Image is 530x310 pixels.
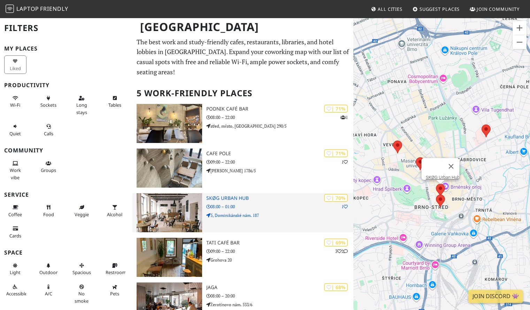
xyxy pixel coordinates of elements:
[425,175,459,180] a: SKØG Urban Hub
[70,202,93,220] button: Veggie
[132,149,353,188] a: cafe POLE | 71% 1 cafe POLE 09:00 – 22:00 [PERSON_NAME] 1786/5
[324,105,348,113] div: | 71%
[137,104,202,143] img: Podnik café bar
[410,3,463,15] a: Suggest Places
[4,92,26,111] button: Wi-Fi
[39,269,57,275] span: Outdoor area
[10,269,21,275] span: Natural light
[341,159,348,165] p: 1
[4,45,128,52] h3: My Places
[16,5,39,13] span: Laptop
[37,202,60,220] button: Food
[107,211,122,218] span: Alcohol
[37,260,60,278] button: Outdoor
[206,151,354,157] h3: cafe POLE
[335,248,348,255] p: 3 2
[368,3,405,15] a: All Cities
[44,130,53,137] span: Video/audio calls
[37,121,60,139] button: Calls
[137,193,202,232] img: SKØG Urban Hub
[70,281,93,307] button: No smoke
[341,203,348,210] p: 1
[6,3,68,15] a: LaptopFriendly LaptopFriendly
[4,17,128,39] h2: Filters
[206,285,354,290] h3: JAGA
[468,290,523,303] a: Join Discord 👾
[137,238,202,277] img: TATI Café Bar
[206,248,354,255] p: 09:00 – 22:00
[75,290,89,304] span: Smoke free
[108,102,121,108] span: Work-friendly tables
[4,260,26,278] button: Light
[37,92,60,111] button: Sockets
[37,281,60,300] button: A/C
[4,202,26,220] button: Coffee
[4,281,26,300] button: Accessible
[132,104,353,143] a: Podnik café bar | 71% 1 Podnik café bar 08:00 – 22:00 střed, město, [GEOGRAPHIC_DATA] 290/5
[9,233,21,239] span: Credit cards
[324,283,348,291] div: | 68%
[132,193,353,232] a: SKØG Urban Hub | 70% 1 SKØG Urban Hub 08:00 – 01:00 5, Dominikánské nám. 187
[6,5,14,13] img: LaptopFriendly
[103,92,126,111] button: Tables
[43,211,54,218] span: Food
[137,149,202,188] img: cafe POLE
[420,6,460,12] span: Suggest Places
[324,239,348,247] div: | 69%
[103,202,126,220] button: Alcohol
[6,290,27,297] span: Accessible
[467,3,522,15] a: Join Community
[8,211,22,218] span: Coffee
[206,159,354,165] p: 09:00 – 22:00
[378,6,402,12] span: All Cities
[37,158,60,176] button: Groups
[206,212,354,219] p: 5, Dominikánské nám. 187
[4,147,128,154] h3: Community
[70,260,93,278] button: Spacious
[206,257,354,263] p: Grohova 20
[137,83,349,104] h2: 5 Work-Friendly Places
[513,35,527,49] button: Zoom out
[443,158,459,175] button: Close
[75,211,89,218] span: Veggie
[103,281,126,300] button: Pets
[4,121,26,139] button: Quiet
[513,21,527,35] button: Zoom in
[4,158,26,183] button: Work vibe
[324,194,348,202] div: | 70%
[206,195,354,201] h3: SKØG Urban Hub
[76,102,87,115] span: Long stays
[9,130,21,137] span: Quiet
[45,290,52,297] span: Air conditioned
[206,114,354,121] p: 08:00 – 22:00
[70,92,93,118] button: Long stays
[324,149,348,157] div: | 71%
[132,238,353,277] a: TATI Café Bar | 69% 32 TATI Café Bar 09:00 – 22:00 Grohova 20
[206,301,354,308] p: Žerotínovo nám. 533/6
[135,17,352,37] h1: [GEOGRAPHIC_DATA]
[10,167,21,180] span: People working
[72,269,91,275] span: Spacious
[106,269,126,275] span: Restroom
[206,106,354,112] h3: Podnik café bar
[340,114,348,121] p: 1
[40,5,68,13] span: Friendly
[40,102,56,108] span: Power sockets
[4,191,128,198] h3: Service
[103,260,126,278] button: Restroom
[4,82,128,89] h3: Productivity
[110,290,119,297] span: Pet friendly
[206,240,354,246] h3: TATI Café Bar
[41,167,56,173] span: Group tables
[206,203,354,210] p: 08:00 – 01:00
[206,293,354,299] p: 08:00 – 20:00
[4,249,128,256] h3: Space
[4,223,26,241] button: Cards
[137,37,349,77] p: The best work and study-friendly cafes, restaurants, libraries, and hotel lobbies in [GEOGRAPHIC_...
[477,6,520,12] span: Join Community
[10,102,20,108] span: Stable Wi-Fi
[206,123,354,129] p: střed, město, [GEOGRAPHIC_DATA] 290/5
[206,167,354,174] p: [PERSON_NAME] 1786/5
